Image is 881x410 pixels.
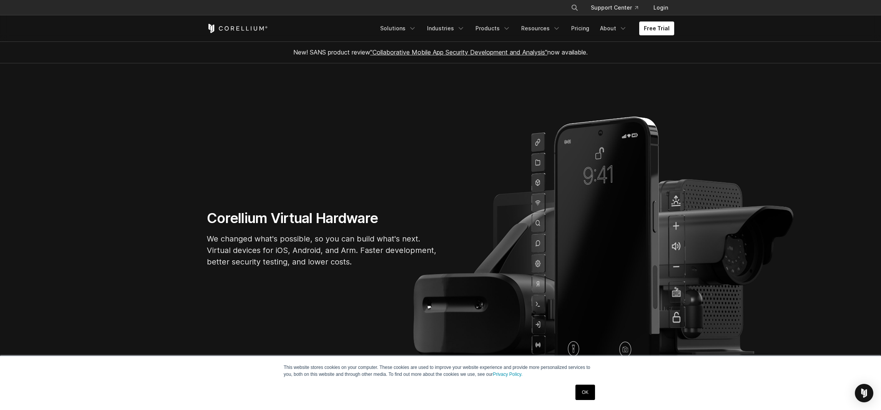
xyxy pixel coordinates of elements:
div: Navigation Menu [562,1,674,15]
span: New! SANS product review now available. [293,48,588,56]
a: Privacy Policy. [493,372,522,377]
a: OK [575,385,595,400]
button: Search [568,1,582,15]
a: Pricing [567,21,594,35]
h1: Corellium Virtual Hardware [207,210,437,227]
p: This website stores cookies on your computer. These cookies are used to improve your website expe... [284,364,597,378]
p: We changed what's possible, so you can build what's next. Virtual devices for iOS, Android, and A... [207,233,437,268]
a: About [595,21,632,35]
a: Login [647,1,674,15]
a: Resources [517,21,565,35]
a: Support Center [585,1,644,15]
a: Solutions [376,21,421,35]
a: Industries [422,21,469,35]
a: "Collaborative Mobile App Security Development and Analysis" [370,48,547,56]
a: Corellium Home [207,24,268,33]
a: Products [471,21,515,35]
div: Navigation Menu [376,21,674,35]
a: Free Trial [639,21,674,35]
div: Open Intercom Messenger [855,384,873,402]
